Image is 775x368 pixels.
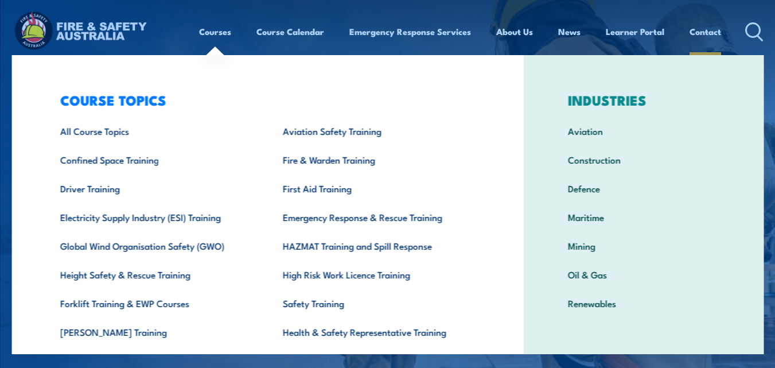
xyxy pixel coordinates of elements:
a: News [558,18,581,45]
a: Courses [199,18,231,45]
a: Maritime [550,203,737,231]
a: Fire & Warden Training [264,145,487,174]
a: First Aid Training [264,174,487,203]
h3: COURSE TOPICS [42,92,487,108]
a: Construction [550,145,737,174]
a: Forklift Training & EWP Courses [42,289,264,317]
a: Aviation Safety Training [264,117,487,145]
a: High Risk Work Licence Training [264,260,487,289]
a: Course Calendar [256,18,324,45]
a: Aviation [550,117,737,145]
a: Driver Training [42,174,264,203]
a: All Course Topics [42,117,264,145]
a: Defence [550,174,737,203]
a: About Us [496,18,533,45]
a: Mining [550,231,737,260]
a: HAZMAT Training and Spill Response [264,231,487,260]
a: Emergency Response Services [349,18,471,45]
h3: INDUSTRIES [550,92,737,108]
a: Oil & Gas [550,260,737,289]
a: [PERSON_NAME] Training [42,317,264,346]
a: Contact [690,18,721,45]
a: Health & Safety Representative Training [264,317,487,346]
a: Safety Training [264,289,487,317]
a: Electricity Supply Industry (ESI) Training [42,203,264,231]
a: Learner Portal [606,18,664,45]
a: Emergency Response & Rescue Training [264,203,487,231]
a: Confined Space Training [42,145,264,174]
a: Height Safety & Rescue Training [42,260,264,289]
a: Renewables [550,289,737,317]
a: Global Wind Organisation Safety (GWO) [42,231,264,260]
